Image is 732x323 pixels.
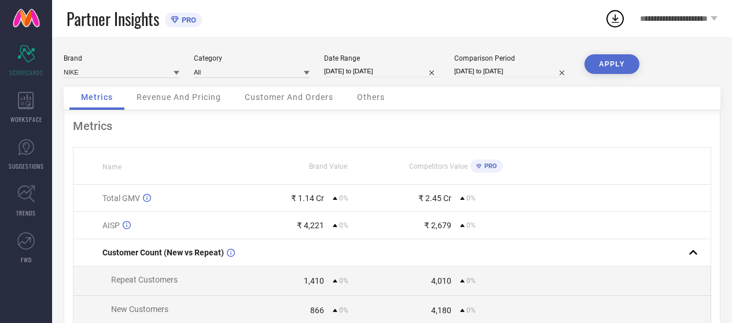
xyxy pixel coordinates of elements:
div: 4,180 [431,306,451,315]
span: TRENDS [16,209,36,217]
div: 1,410 [304,276,324,285]
span: AISP [102,221,120,230]
span: Competitors Value [409,162,468,170]
span: WORKSPACE [10,115,42,124]
div: Open download list [605,8,626,29]
button: APPLY [584,54,639,74]
div: 4,010 [431,276,451,285]
input: Select comparison period [454,65,570,77]
div: Comparison Period [454,54,570,62]
div: 866 [310,306,324,315]
span: 0% [466,306,476,314]
span: 0% [466,277,476,285]
span: FWD [21,255,32,264]
span: 0% [466,194,476,202]
div: ₹ 1.14 Cr [291,194,324,203]
span: 0% [339,194,348,202]
span: Revenue And Pricing [137,92,221,102]
span: SCORECARDS [9,68,43,77]
div: Category [194,54,310,62]
span: Customer Count (New vs Repeat) [102,248,224,257]
span: Others [357,92,385,102]
span: 0% [339,221,348,229]
input: Select date range [324,65,440,77]
span: PRO [179,16,196,24]
span: SUGGESTIONS [9,162,44,170]
span: Name [102,163,122,171]
div: ₹ 2,679 [424,221,451,230]
span: PRO [481,162,497,170]
span: New Customers [111,305,168,314]
div: ₹ 4,221 [297,221,324,230]
div: ₹ 2.45 Cr [418,194,451,203]
span: 0% [466,221,476,229]
span: Brand Value [309,162,347,170]
span: Total GMV [102,194,140,203]
span: 0% [339,306,348,314]
div: Brand [64,54,179,62]
span: Customer And Orders [245,92,333,102]
span: 0% [339,277,348,285]
div: Date Range [324,54,440,62]
span: Partner Insights [67,7,159,31]
div: Metrics [73,119,711,133]
span: Repeat Customers [111,275,178,284]
span: Metrics [81,92,113,102]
